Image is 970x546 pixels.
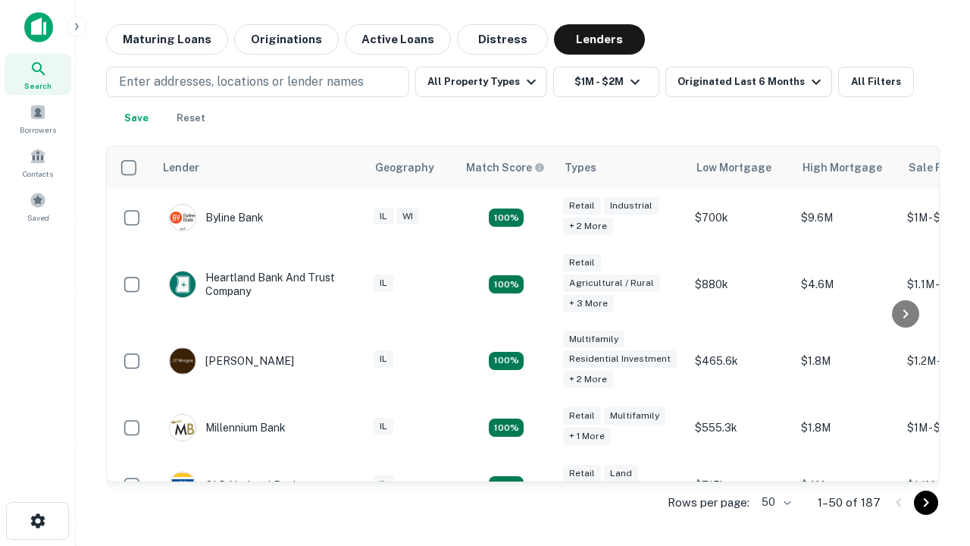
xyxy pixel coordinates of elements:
img: picture [170,271,196,297]
th: Lender [154,146,366,189]
div: Multifamily [604,407,665,425]
p: 1–50 of 187 [818,494,881,512]
td: $1.8M [793,399,900,457]
a: Borrowers [5,98,71,139]
p: Rows per page: [668,494,749,512]
span: Saved [27,212,49,224]
div: Lender [163,158,199,177]
td: $4.6M [793,246,900,323]
button: Maturing Loans [106,24,228,55]
button: Originated Last 6 Months [665,67,832,97]
div: Multifamily [563,331,624,348]
img: capitalize-icon.png [24,12,53,42]
div: Matching Properties: 18, hasApolloMatch: undefined [489,476,524,494]
div: + 3 more [563,295,614,312]
div: OLD National Bank [169,472,299,499]
img: picture [170,472,196,498]
button: Distress [457,24,548,55]
button: $1M - $2M [553,67,659,97]
div: Low Mortgage [696,158,771,177]
div: WI [396,208,419,225]
div: Matching Properties: 27, hasApolloMatch: undefined [489,352,524,370]
img: picture [170,415,196,441]
h6: Match Score [466,159,542,176]
img: picture [170,348,196,374]
td: $1.8M [793,323,900,400]
button: Active Loans [345,24,451,55]
div: Residential Investment [563,350,677,368]
th: Types [555,146,687,189]
div: IL [374,418,393,435]
button: All Filters [838,67,914,97]
td: $465.6k [687,323,793,400]
a: Contacts [5,142,71,183]
th: Geography [366,146,457,189]
div: IL [374,275,393,292]
button: Reset [167,103,215,133]
div: Agricultural / Rural [563,275,660,292]
button: Save your search to get updates of matches that match your search criteria. [112,103,161,133]
td: $715k [687,457,793,514]
div: 50 [756,491,793,513]
div: IL [374,208,393,225]
div: Land [604,465,638,482]
div: Heartland Bank And Trust Company [169,271,351,298]
div: Byline Bank [169,204,264,231]
div: Capitalize uses an advanced AI algorithm to match your search with the best lender. The match sco... [466,159,545,176]
a: Saved [5,186,71,227]
button: Enter addresses, locations or lender names [106,67,409,97]
span: Contacts [23,168,53,180]
div: Matching Properties: 16, hasApolloMatch: undefined [489,419,524,437]
div: High Mortgage [803,158,882,177]
div: + 2 more [563,371,613,388]
div: Industrial [604,197,659,215]
td: $4M [793,457,900,514]
div: Originated Last 6 Months [677,73,825,91]
span: Borrowers [20,124,56,136]
div: Geography [375,158,434,177]
div: Retail [563,407,601,425]
div: + 1 more [563,428,611,445]
td: $880k [687,246,793,323]
div: IL [374,350,393,368]
span: Search [24,80,52,92]
div: + 2 more [563,218,613,235]
th: Low Mortgage [687,146,793,189]
div: Retail [563,197,601,215]
div: IL [374,475,393,493]
div: Matching Properties: 17, hasApolloMatch: undefined [489,275,524,293]
button: All Property Types [415,67,547,97]
div: Matching Properties: 20, hasApolloMatch: undefined [489,209,524,227]
button: Originations [234,24,339,55]
a: Search [5,54,71,95]
div: [PERSON_NAME] [169,347,294,375]
td: $555.3k [687,399,793,457]
p: Enter addresses, locations or lender names [119,73,364,91]
button: Go to next page [914,491,938,515]
div: Types [565,158,596,177]
div: Millennium Bank [169,414,286,441]
img: picture [170,205,196,231]
th: High Mortgage [793,146,900,189]
div: Retail [563,254,601,271]
td: $700k [687,189,793,246]
td: $9.6M [793,189,900,246]
iframe: Chat Widget [894,425,970,497]
div: Retail [563,465,601,482]
th: Capitalize uses an advanced AI algorithm to match your search with the best lender. The match sco... [457,146,555,189]
button: Lenders [554,24,645,55]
